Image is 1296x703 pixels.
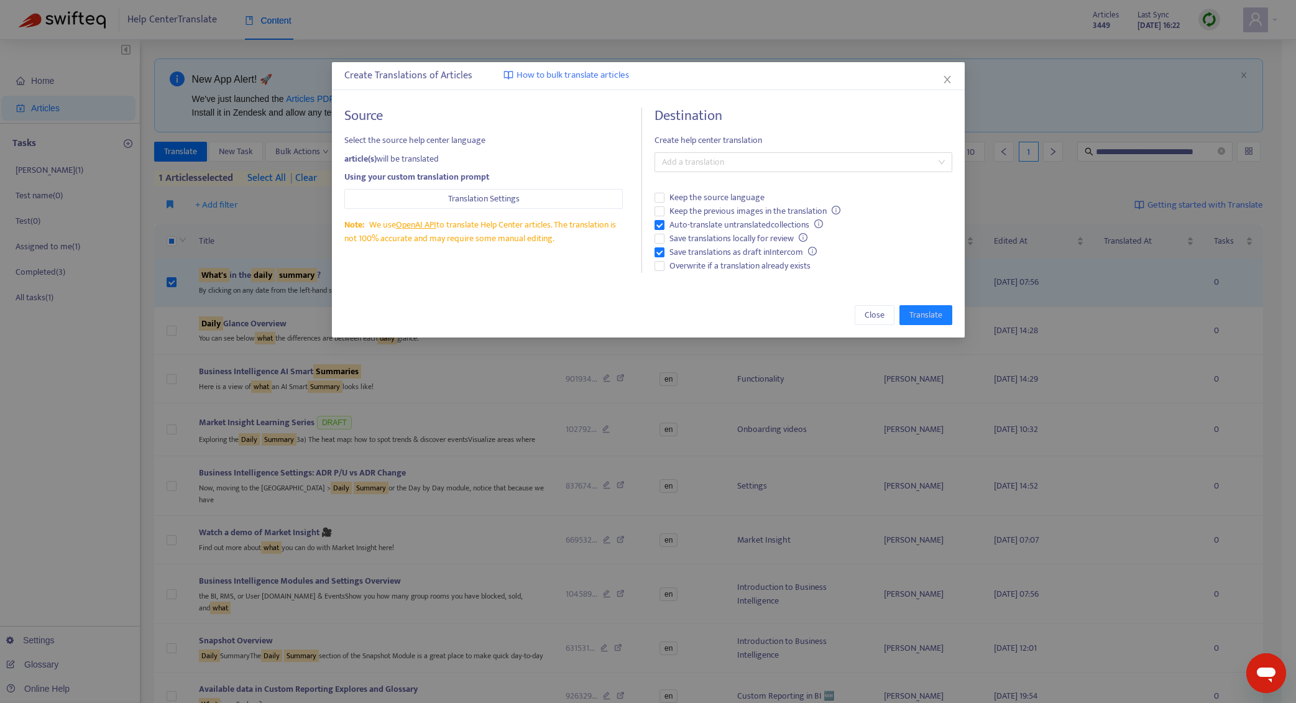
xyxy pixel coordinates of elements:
span: Overwrite if a translation already exists [664,259,816,273]
span: close [942,75,952,85]
button: Close [854,305,894,325]
button: Close [940,73,954,86]
div: will be translated [344,152,623,166]
strong: article(s) [344,152,377,166]
span: Keep the previous images in the translation [664,204,845,218]
a: How to bulk translate articles [503,68,629,83]
iframe: Button to launch messaging window [1246,653,1286,693]
span: Save translations locally for review [664,232,812,246]
span: How to bulk translate articles [517,68,629,83]
div: We use to translate Help Center articles. The translation is not 100% accurate and may require so... [344,218,623,246]
span: Note: [344,218,364,232]
button: Translation Settings [344,189,623,209]
button: Translate [899,305,952,325]
span: info-circle [831,206,840,214]
h4: Destination [655,108,952,124]
span: Save translations as draft in Intercom [664,246,822,259]
span: Close [864,308,884,322]
span: info-circle [814,219,822,228]
span: info-circle [798,233,807,242]
h4: Source [344,108,623,124]
div: Create Translations of Articles [344,68,952,83]
div: Using your custom translation prompt [344,170,623,184]
span: Translation Settings [448,192,519,206]
span: Auto-translate untranslated collections [664,218,828,232]
span: Create help center translation [655,134,952,147]
span: Keep the source language [664,191,770,204]
img: image-link [503,70,513,80]
span: info-circle [807,247,816,255]
span: Select the source help center language [344,134,623,147]
a: OpenAI API [395,218,436,232]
